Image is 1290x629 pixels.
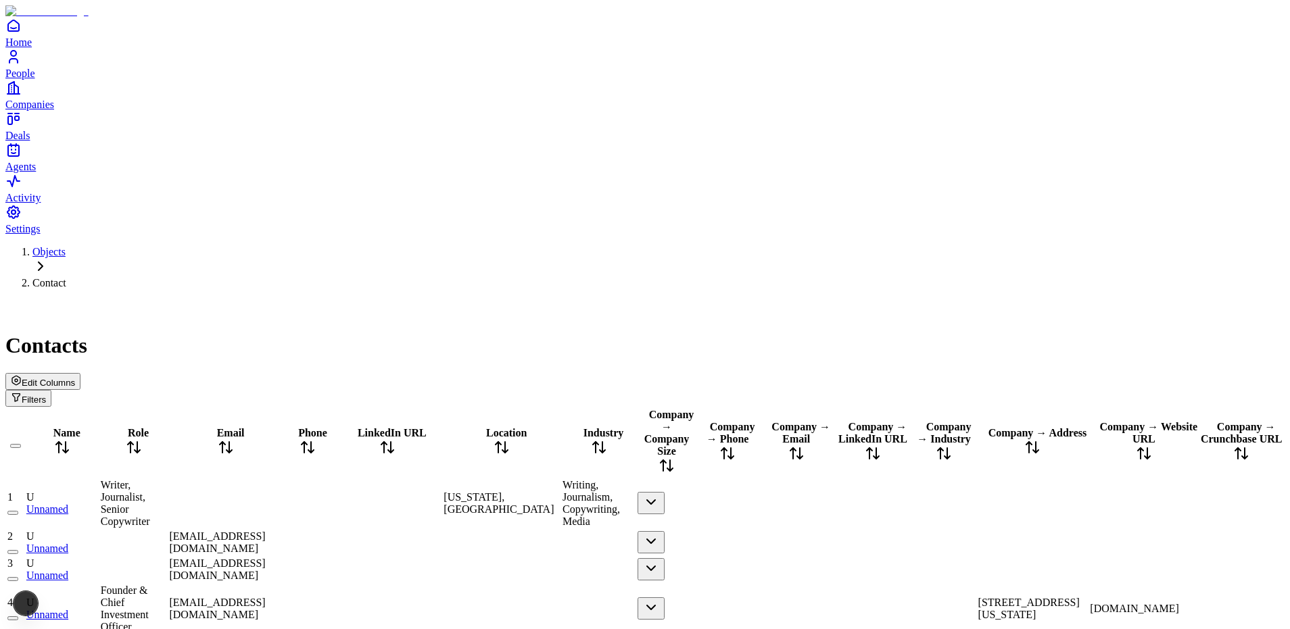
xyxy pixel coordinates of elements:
[26,530,98,543] div: U
[7,597,13,608] span: 4
[5,390,1285,407] div: Open natural language filter
[988,427,1087,438] span: Company → Address
[5,246,1285,289] nav: Breadcrumb
[1090,603,1179,614] span: [DOMAIN_NAME]
[5,80,1285,110] a: Companies
[917,421,971,445] span: Company → Industry
[7,557,13,569] span: 3
[298,427,327,438] span: Phone
[707,421,755,445] span: Company → Phone
[26,557,98,570] div: U
[53,427,80,438] span: Name
[26,503,68,515] a: Unnamed
[5,142,1285,172] a: Agents
[5,36,32,48] span: Home
[26,597,98,609] div: U
[771,421,830,445] span: Company → Email
[22,378,75,388] span: Edit Columns
[1100,421,1198,445] span: Company → Website URL
[5,111,1285,141] a: Deals
[5,130,30,141] span: Deals
[128,427,149,438] span: Role
[5,373,80,390] button: Edit Columns
[5,18,1285,48] a: Home
[5,99,54,110] span: Companies
[838,421,907,445] span: Company → LinkedIn URL
[5,68,35,79] span: People
[5,204,1285,234] a: Settings
[583,427,624,438] span: Industry
[5,192,41,203] span: Activity
[7,491,13,503] span: 1
[169,530,265,554] span: [EMAIL_ADDRESS][DOMAIN_NAME]
[7,530,13,542] span: 2
[5,5,89,18] img: Item Brain Logo
[101,479,150,527] span: Writer, Journalist, Senior Copywriter
[644,409,694,457] span: Company → Company Size
[169,557,265,581] span: [EMAIL_ADDRESS][DOMAIN_NAME]
[5,333,1285,358] h1: Contacts
[5,223,41,234] span: Settings
[358,427,427,438] span: LinkedIn URL
[32,246,66,257] a: Objects
[978,597,1080,620] span: [STREET_ADDRESS][US_STATE]
[26,543,68,554] a: Unnamed
[5,49,1285,79] a: People
[5,161,36,172] span: Agents
[5,173,1285,203] a: Activity
[32,277,66,288] span: Contact
[1201,421,1282,445] span: Company → Crunchbase URL
[26,491,98,503] div: U
[444,491,554,515] span: [US_STATE], [GEOGRAPHIC_DATA]
[563,479,620,527] span: Writing, Journalism, Copywriting, Media
[26,609,68,620] a: Unnamed
[169,597,265,620] span: [EMAIL_ADDRESS][DOMAIN_NAME]
[5,390,51,407] button: Open natural language filter
[26,570,68,581] a: Unnamed
[217,427,245,438] span: Email
[486,427,527,438] span: Location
